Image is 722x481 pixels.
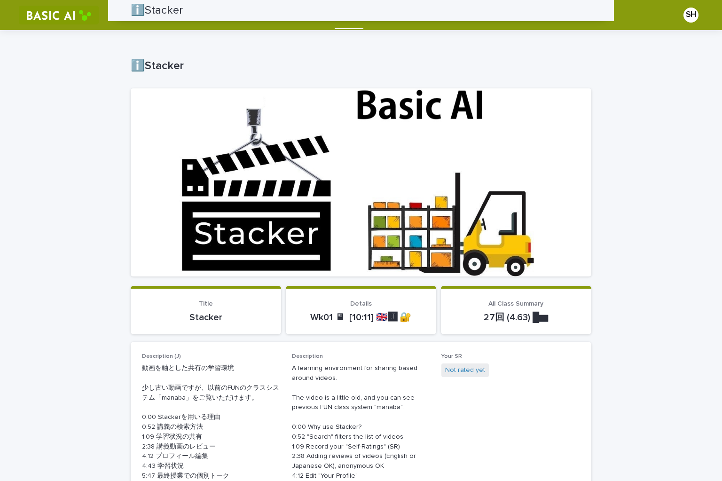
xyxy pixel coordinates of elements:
[142,354,181,359] span: Description (J)
[142,312,270,323] p: Stacker
[199,300,213,307] span: Title
[131,59,588,73] p: ℹ️Stacker
[445,365,485,375] a: Not rated yet
[292,354,323,359] span: Description
[488,300,543,307] span: All Class Summary
[683,8,698,23] div: SH
[19,6,99,24] img: RtIB8pj2QQiOZo6waziI
[441,354,462,359] span: Your SR
[452,312,580,323] p: 27回 (4.63) █▆
[297,312,425,323] p: Wk01 🖥 [10:11] 🇬🇧🅹️ 🔐
[350,300,372,307] span: Details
